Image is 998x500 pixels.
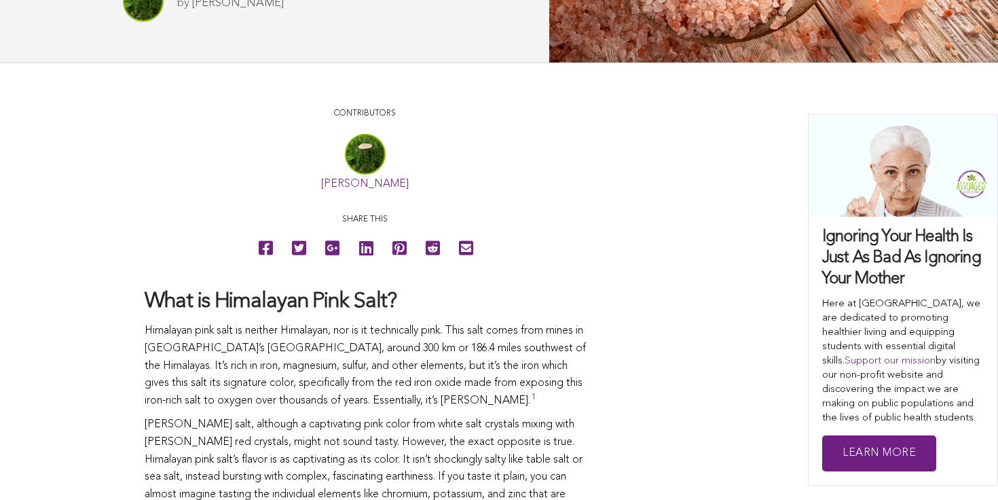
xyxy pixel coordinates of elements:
p: Himalayan pink salt is neither Himalayan, nor is it technically pink. This salt comes from mines ... [145,323,586,410]
p: CONTRIBUTORS [145,107,586,120]
a: Learn More [822,435,936,471]
a: [PERSON_NAME] [321,179,409,190]
h2: What is Himalayan Pink Salt? [145,288,586,317]
sup: 1 [532,393,536,408]
iframe: Chat Widget [930,435,998,500]
p: Share this [145,213,586,226]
